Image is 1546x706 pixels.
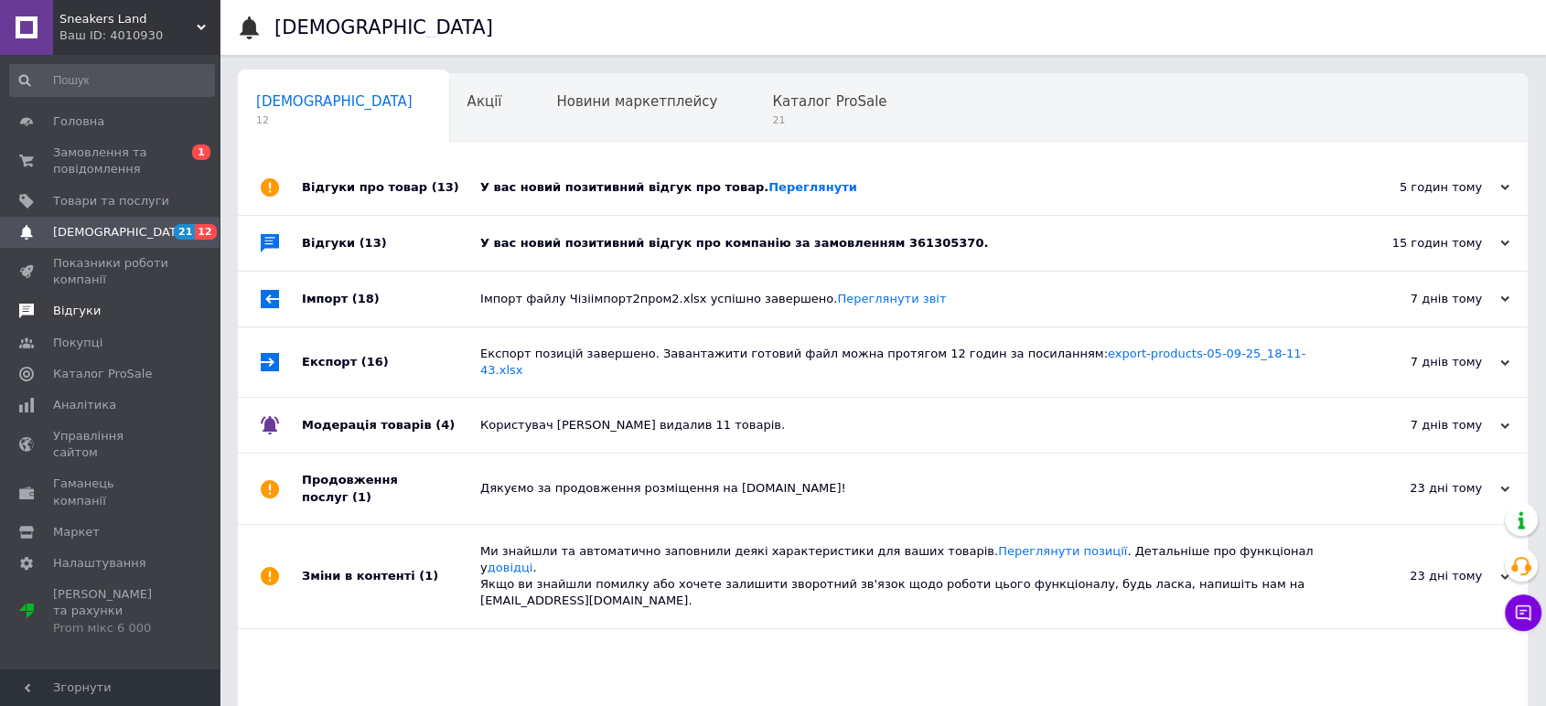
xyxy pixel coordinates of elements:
span: Управління сайтом [53,428,169,461]
div: Продовження послуг [302,454,480,523]
span: [DEMOGRAPHIC_DATA] [256,93,413,110]
div: Користувач [PERSON_NAME] видалив 11 товарів. [480,417,1326,433]
span: (13) [360,236,387,250]
span: (13) [432,180,459,194]
span: Налаштування [53,555,146,572]
span: Головна [53,113,104,130]
button: Чат з покупцем [1505,594,1541,631]
span: Покупці [53,335,102,351]
span: [PERSON_NAME] та рахунки [53,586,169,636]
div: 7 днів тому [1326,291,1509,307]
span: (4) [435,418,455,432]
span: Товари та послуги [53,193,169,209]
span: 1 [192,144,210,160]
span: Каталог ProSale [772,93,886,110]
a: довідці [488,561,533,574]
div: 7 днів тому [1326,417,1509,433]
span: Маркет [53,524,100,540]
span: Акції [467,93,502,110]
span: [DEMOGRAPHIC_DATA] [53,224,188,241]
div: 23 дні тому [1326,480,1509,497]
a: Переглянути звіт [837,292,946,305]
div: Імпорт файлу Чізіімпорт2пром2.xlsx успішно завершено. [480,291,1326,307]
span: (18) [352,292,380,305]
span: Аналітика [53,397,116,413]
div: У вас новий позитивний відгук про компанію за замовленням 361305370. [480,235,1326,251]
div: Відгуки про товар [302,160,480,215]
span: Відгуки [53,303,101,319]
span: (1) [352,490,371,504]
div: Відгуки [302,216,480,271]
div: Ваш ID: 4010930 [59,27,220,44]
span: Гаманець компанії [53,476,169,508]
span: 12 [195,224,216,240]
span: Замовлення та повідомлення [53,144,169,177]
span: Sneakers Land [59,11,197,27]
div: У вас новий позитивний відгук про товар. [480,179,1326,196]
div: Ми знайшли та автоматично заповнили деякі характеристики для ваших товарів. . Детальніше про функ... [480,543,1326,610]
div: Імпорт [302,272,480,326]
div: Модерація товарів [302,398,480,453]
span: (1) [419,569,438,583]
span: (16) [361,355,389,369]
div: Prom мікс 6 000 [53,620,169,636]
a: Переглянути [768,180,857,194]
div: 5 годин тому [1326,179,1509,196]
input: Пошук [9,64,215,97]
span: 12 [256,113,413,127]
span: Новини маркетплейсу [556,93,717,110]
div: Експорт позицій завершено. Завантажити готовий файл можна протягом 12 годин за посиланням: [480,346,1326,379]
div: Зміни в контенті [302,525,480,628]
span: Каталог ProSale [53,366,152,382]
div: 23 дні тому [1326,568,1509,584]
h1: [DEMOGRAPHIC_DATA] [274,16,493,38]
span: 21 [772,113,886,127]
span: 21 [174,224,195,240]
div: Дякуємо за продовження розміщення на [DOMAIN_NAME]! [480,480,1326,497]
div: 15 годин тому [1326,235,1509,251]
span: Показники роботи компанії [53,255,169,288]
div: Експорт [302,327,480,397]
a: Переглянути позиції [998,544,1127,558]
div: 7 днів тому [1326,354,1509,370]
